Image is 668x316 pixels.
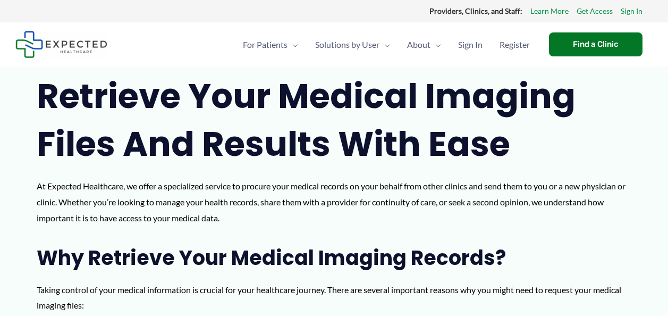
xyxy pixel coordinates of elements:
[430,26,441,63] span: Menu Toggle
[621,4,642,18] a: Sign In
[458,26,483,63] span: Sign In
[379,26,390,63] span: Menu Toggle
[407,26,430,63] span: About
[450,26,491,63] a: Sign In
[234,26,307,63] a: For PatientsMenu Toggle
[234,26,538,63] nav: Primary Site Navigation
[243,26,288,63] span: For Patients
[37,72,632,168] h1: Retrieve Your Medical Imaging Files and Results with Ease
[307,26,399,63] a: Solutions by UserMenu Toggle
[37,178,632,226] p: At Expected Healthcare, we offer a specialized service to procure your medical records on your be...
[530,4,569,18] a: Learn More
[429,6,522,15] strong: Providers, Clinics, and Staff:
[577,4,613,18] a: Get Access
[399,26,450,63] a: AboutMenu Toggle
[37,245,632,271] h2: Why Retrieve Your Medical Imaging Records?
[491,26,538,63] a: Register
[288,26,298,63] span: Menu Toggle
[15,31,107,58] img: Expected Healthcare Logo - side, dark font, small
[549,32,642,56] a: Find a Clinic
[37,282,632,313] p: Taking control of your medical information is crucial for your healthcare journey. There are seve...
[500,26,530,63] span: Register
[315,26,379,63] span: Solutions by User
